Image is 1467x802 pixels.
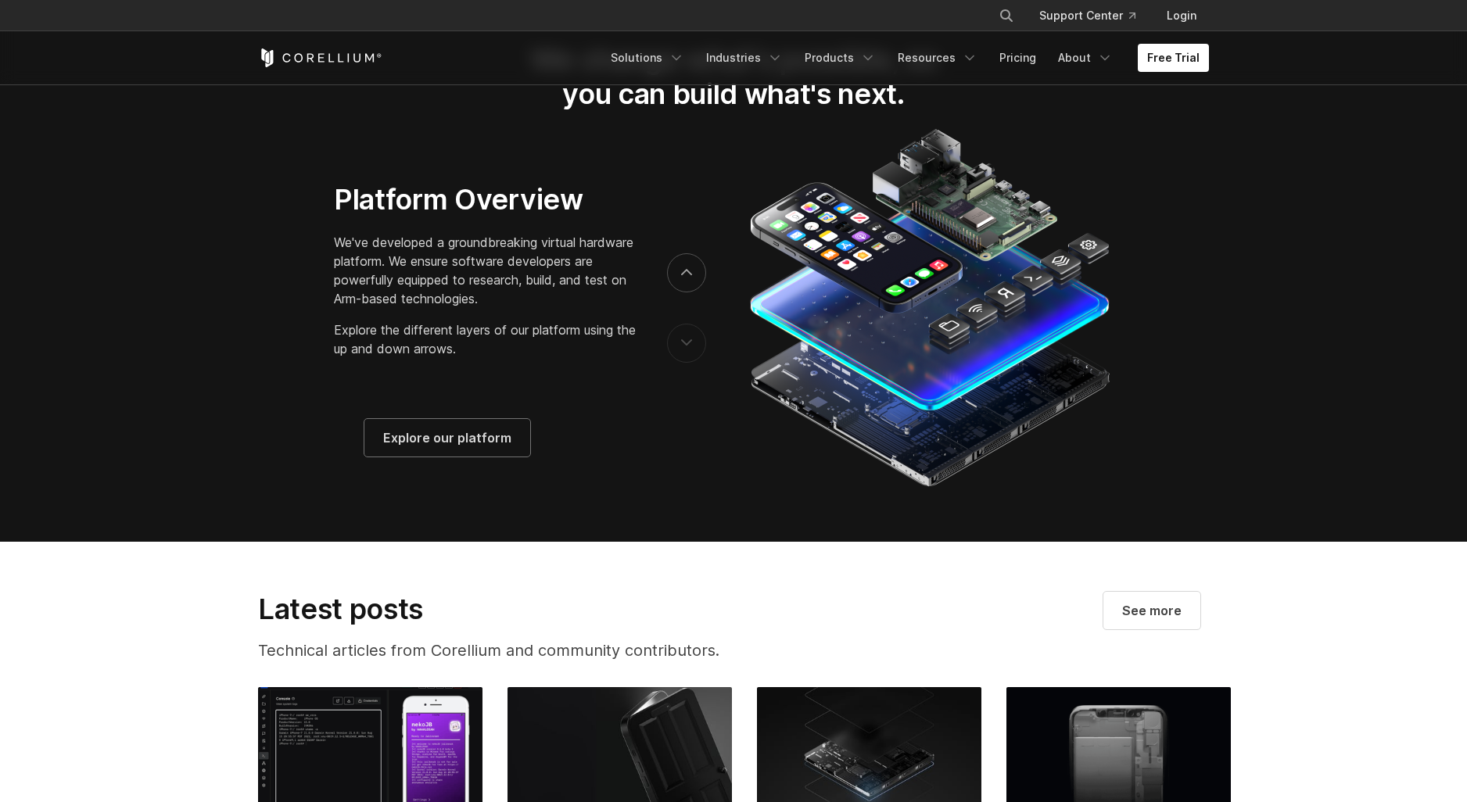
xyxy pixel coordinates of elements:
[697,44,792,72] a: Industries
[992,2,1020,30] button: Search
[1122,601,1182,620] span: See more
[334,233,650,308] p: We've developed a groundbreaking virtual hardware platform. We ensure software developers are pow...
[601,44,694,72] a: Solutions
[258,639,791,662] p: Technical articles from Corellium and community contributors.
[1103,592,1200,629] a: Visit our blog
[383,428,511,447] span: Explore our platform
[601,44,1209,72] div: Navigation Menu
[258,592,791,626] h2: Latest posts
[667,253,706,292] button: next
[334,320,650,358] p: Explore the different layers of our platform using the up and down arrows.
[888,44,987,72] a: Resources
[667,324,706,363] button: previous
[334,182,650,217] h3: Platform Overview
[742,124,1115,492] img: Corellium_Platform_RPI_Full_470
[1138,44,1209,72] a: Free Trial
[364,419,530,456] a: Explore our platform
[258,48,382,67] a: Corellium Home
[990,44,1046,72] a: Pricing
[1049,44,1122,72] a: About
[795,44,885,72] a: Products
[1027,2,1148,30] a: Support Center
[980,2,1209,30] div: Navigation Menu
[1154,2,1209,30] a: Login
